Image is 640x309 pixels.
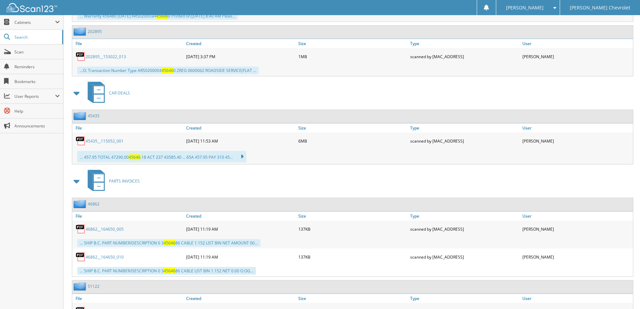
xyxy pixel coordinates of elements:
span: Help [14,108,60,114]
a: Size [297,39,409,48]
iframe: Chat Widget [606,277,640,309]
img: folder2.png [74,200,88,208]
a: Created [184,123,297,132]
span: 45646 [129,154,140,160]
span: User Reports [14,93,55,99]
a: File [72,294,184,303]
a: PARTS INVOICES [84,168,140,194]
a: Type [409,39,521,48]
div: ... SHIP B.C. PART NUMBER/DESCRIPTION 0 3 86 CABLE 1.152 LIST BIN NET AMOUNT 00... [77,239,260,247]
img: scan123-logo-white.svg [7,3,57,12]
a: 202895__153022_013 [86,54,126,60]
div: scanned by [MAC_ADDRESS] [409,134,521,148]
span: PARTS INVOICES [109,178,140,184]
div: 137KB [297,250,409,264]
div: ...O. Transaction Number Type ARS0200004 0 ZREG 0600062 ROADSIDE SERVICE(FLAT ... [77,67,259,74]
a: Size [297,123,409,132]
a: File [72,39,184,48]
a: User [521,39,633,48]
img: PDF.png [76,136,86,146]
div: 137KB [297,222,409,236]
a: User [521,211,633,221]
a: Created [184,294,297,303]
span: Bookmarks [14,79,60,84]
img: folder2.png [74,27,88,36]
span: [PERSON_NAME] [506,6,544,10]
div: [DATE] 11:19 AM [184,222,297,236]
a: File [72,123,184,132]
a: Type [409,294,521,303]
span: 45646 [156,13,168,19]
div: scanned by [MAC_ADDRESS] [409,50,521,63]
div: ... Warranty 456480 [DATE] ARS0200Da4 0 Printed on:[DATE] 8:40 AM Pleas... [77,12,238,20]
div: [DATE] 3:37 PM [184,50,297,63]
div: [PERSON_NAME] [521,50,633,63]
span: Reminders [14,64,60,70]
img: PDF.png [76,252,86,262]
a: Created [184,39,297,48]
a: 45435 [88,113,99,119]
span: [PERSON_NAME] Chevrolet [570,6,630,10]
div: ... SHIP B.C. PART NUMBER/DESCRIPTION 0 3 86 CABLE LIST BIN 1.152 NET 0.00 O.OG... [77,267,256,275]
div: [DATE] 11:53 AM [184,134,297,148]
div: [PERSON_NAME] [521,222,633,236]
img: folder2.png [74,112,88,120]
span: Cabinets [14,20,55,25]
a: User [521,294,633,303]
div: 1MB [297,50,409,63]
span: Announcements [14,123,60,129]
img: PDF.png [76,224,86,234]
a: 46862__164650_005 [86,226,124,232]
a: Created [184,211,297,221]
a: 46862__164650_010 [86,254,124,260]
div: scanned by [MAC_ADDRESS] [409,222,521,236]
a: CAR DEALS [84,80,130,106]
img: PDF.png [76,51,86,62]
span: CAR DEALS [109,90,130,96]
a: File [72,211,184,221]
a: 46862 [88,201,99,207]
div: [PERSON_NAME] [521,250,633,264]
div: scanned by [MAC_ADDRESS] [409,250,521,264]
span: Search [14,34,59,40]
div: 6MB [297,134,409,148]
a: Size [297,211,409,221]
div: ... 457.95 TOTAL 47290.00 .18 ACT 237 43585.40 ... 65A 457.95 PAY 310 45... [77,151,246,162]
a: Type [409,123,521,132]
a: 51122 [88,283,99,289]
img: folder2.png [74,282,88,291]
span: 45646 [164,268,175,274]
a: 45435__115052_001 [86,138,124,144]
span: 45646 [162,68,173,73]
a: Size [297,294,409,303]
div: [DATE] 11:19 AM [184,250,297,264]
span: 45646 [164,240,175,246]
div: [PERSON_NAME] [521,134,633,148]
span: Scan [14,49,60,55]
a: User [521,123,633,132]
a: Type [409,211,521,221]
a: 202895 [88,29,102,34]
